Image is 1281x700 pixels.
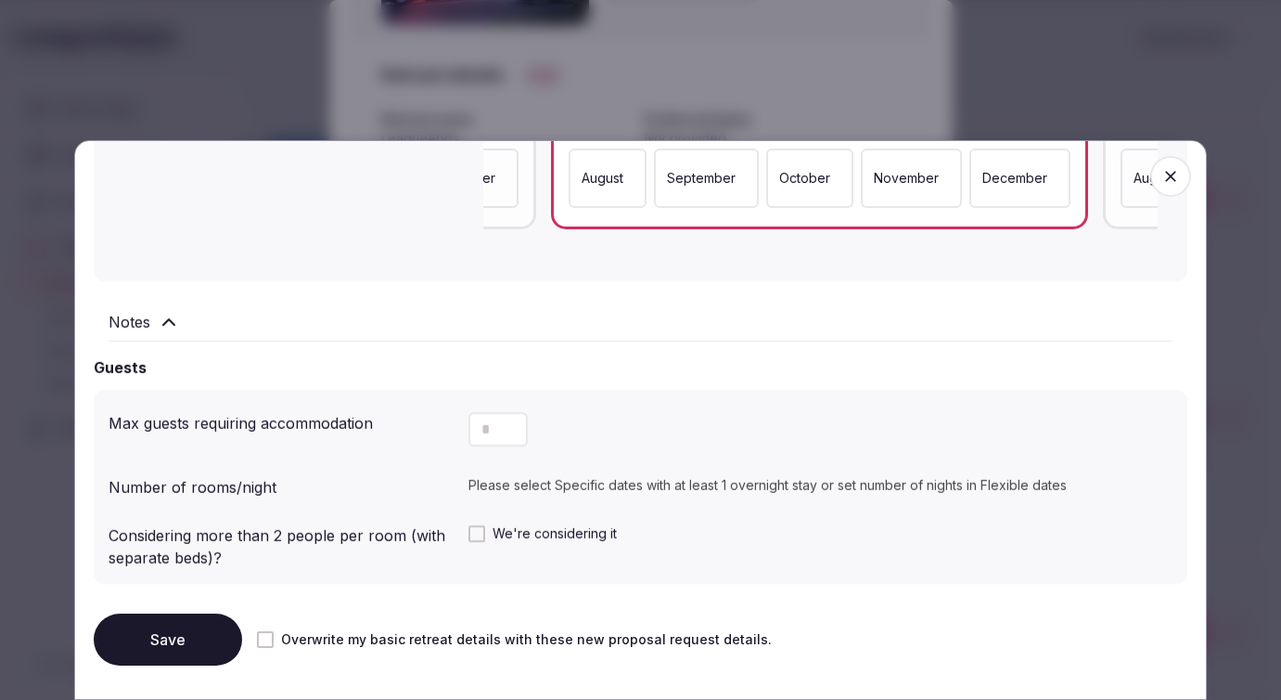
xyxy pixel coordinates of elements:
button: Overwrite my basic retreat details with these new proposal request details. [257,631,274,648]
p: Please select Specific dates with at least 1 overnight stay or set number of nights in Flexible d... [468,476,1172,495]
h2: Notes [109,311,150,333]
p: August [1134,169,1175,188]
label: Overwrite my basic retreat details with these new proposal request details. [257,630,772,649]
p: August [582,169,623,188]
p: December [982,169,1047,188]
p: September [667,169,736,188]
button: Save [94,614,242,666]
p: November [874,169,939,188]
div: Number of rooms/night [109,469,454,499]
div: Max guests requiring accommodation [109,405,454,434]
h2: Guests [94,356,147,379]
label: We're considering it [468,525,1172,543]
button: We're considering it [468,525,485,542]
p: October [779,169,830,188]
div: Considering more than 2 people per room (with separate beds)? [109,517,454,569]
